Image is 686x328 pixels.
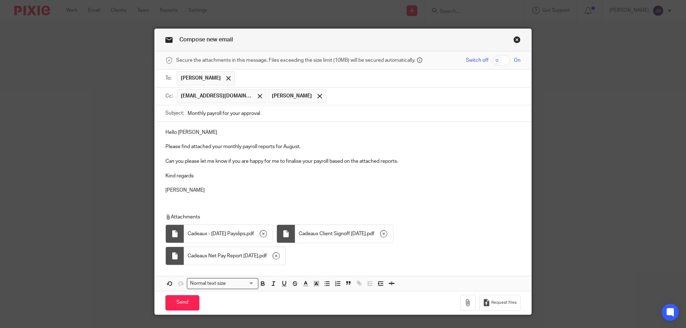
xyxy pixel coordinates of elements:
p: [PERSON_NAME] [165,187,521,194]
p: Hello [PERSON_NAME] [165,129,521,136]
span: Compose new email [179,37,233,42]
span: pdf [259,252,267,259]
span: [PERSON_NAME] [181,75,221,82]
input: Search for option [228,280,254,287]
input: Send [165,295,199,311]
button: Request files [479,295,521,311]
span: Normal text size [189,280,228,287]
p: Attachments [165,213,511,221]
span: Switch off [466,57,488,64]
div: . [184,225,273,243]
span: [PERSON_NAME] [272,92,312,100]
p: Please find attached your monthly payroll reports for August. [165,143,521,150]
span: [EMAIL_ADDRESS][DOMAIN_NAME] [181,92,252,100]
label: Subject: [165,110,184,117]
div: Search for option [187,278,258,289]
span: On [514,57,521,64]
label: Cc: [165,92,173,100]
span: Cadeaux Net Pay Report [DATE] [188,252,258,259]
p: Can you please let me know if you are happy for me to finalise your payroll based on the attached... [165,158,521,165]
span: pdf [367,230,374,237]
span: Request files [491,300,517,306]
span: Cadeaux - [DATE] Payslips [188,230,245,237]
a: Close this dialog window [513,36,521,46]
p: Kind regards [165,172,521,180]
span: pdf [247,230,254,237]
span: Cadeaux Client Signoff [DATE] [299,230,366,237]
div: . [295,225,393,243]
label: To: [165,75,173,82]
span: Secure the attachments in this message. Files exceeding the size limit (10MB) will be secured aut... [176,57,415,64]
div: . [184,247,285,265]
